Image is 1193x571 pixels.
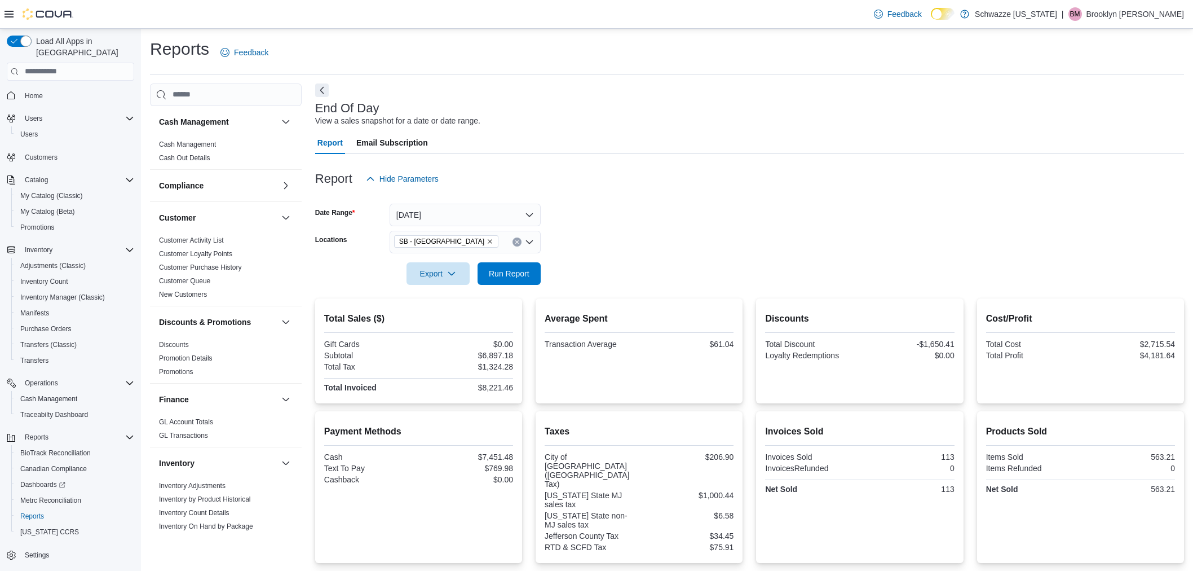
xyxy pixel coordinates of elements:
[20,191,83,200] span: My Catalog (Classic)
[25,245,52,254] span: Inventory
[159,341,189,349] a: Discounts
[1082,485,1175,494] div: 563.21
[16,408,134,421] span: Traceabilty Dashboard
[16,509,134,523] span: Reports
[25,175,48,185] span: Catalog
[20,340,77,349] span: Transfers (Classic)
[642,491,734,500] div: $1,000.44
[356,131,428,154] span: Email Subscription
[159,495,251,503] a: Inventory by Product Historical
[1082,453,1175,462] div: 563.21
[765,340,858,349] div: Total Discount
[20,243,134,257] span: Inventory
[20,324,72,333] span: Purchase Orders
[361,168,443,190] button: Hide Parameters
[421,340,513,349] div: $0.00
[1086,7,1185,21] p: Brooklyn [PERSON_NAME]
[159,250,232,258] a: Customer Loyalty Points
[16,392,134,406] span: Cash Management
[159,140,216,148] a: Cash Management
[159,180,204,191] h3: Compliance
[421,453,513,462] div: $7,451.48
[642,453,734,462] div: $206.90
[11,493,139,508] button: Metrc Reconciliation
[16,509,48,523] a: Reports
[765,312,954,326] h2: Discounts
[16,446,134,460] span: BioTrack Reconciliation
[399,236,484,247] span: SB - [GEOGRAPHIC_DATA]
[16,446,95,460] a: BioTrack Reconciliation
[525,238,534,247] button: Open list of options
[1070,7,1080,21] span: BM
[986,351,1079,360] div: Total Profit
[2,87,139,104] button: Home
[315,84,329,97] button: Next
[20,548,134,562] span: Settings
[16,306,54,320] a: Manifests
[862,351,955,360] div: $0.00
[234,47,268,58] span: Feedback
[159,418,213,427] span: GL Account Totals
[1062,7,1064,21] p: |
[16,275,134,288] span: Inventory Count
[159,482,226,490] a: Inventory Adjustments
[20,431,134,444] span: Reports
[2,172,139,188] button: Catalog
[324,312,513,326] h2: Total Sales ($)
[16,128,134,141] span: Users
[16,494,134,507] span: Metrc Reconciliation
[16,291,134,304] span: Inventory Manager (Classic)
[545,532,637,541] div: Jefferson County Tax
[16,494,86,507] a: Metrc Reconciliation
[20,431,53,444] button: Reports
[20,464,87,473] span: Canadian Compliance
[150,138,302,169] div: Cash Management
[159,277,210,285] a: Customer Queue
[159,263,242,271] a: Customer Purchase History
[16,221,134,234] span: Promotions
[2,149,139,165] button: Customers
[1068,7,1082,21] div: Brooklyn Michele Carlton
[159,394,277,405] button: Finance
[159,394,189,405] h3: Finance
[16,128,42,141] a: Users
[512,238,522,247] button: Clear input
[986,485,1018,494] strong: Net Sold
[16,189,87,203] a: My Catalog (Classic)
[545,340,637,349] div: Transaction Average
[16,259,134,273] span: Adjustments (Classic)
[642,532,734,541] div: $34.45
[421,383,513,392] div: $8,221.46
[16,525,134,539] span: Washington CCRS
[2,111,139,126] button: Users
[16,221,59,234] a: Promotions
[986,312,1175,326] h2: Cost/Profit
[487,238,493,245] button: Remove SB - Belmar from selection in this group
[20,548,54,562] a: Settings
[150,38,209,60] h1: Reports
[545,425,734,438] h2: Taxes
[315,115,480,127] div: View a sales snapshot for a date or date range.
[159,481,226,490] span: Inventory Adjustments
[2,429,139,445] button: Reports
[159,354,213,362] a: Promotion Details
[11,508,139,524] button: Reports
[20,173,52,187] button: Catalog
[16,205,79,218] a: My Catalog (Beta)
[159,354,213,363] span: Promotion Details
[11,461,139,477] button: Canadian Compliance
[159,140,216,149] span: Cash Management
[20,528,79,537] span: [US_STATE] CCRS
[25,433,48,442] span: Reports
[16,392,82,406] a: Cash Management
[11,204,139,219] button: My Catalog (Beta)
[2,547,139,563] button: Settings
[545,491,637,509] div: [US_STATE] State MJ sales tax
[159,368,193,376] a: Promotions
[16,338,134,352] span: Transfers (Classic)
[16,291,109,304] a: Inventory Manager (Classic)
[16,408,92,421] a: Traceabilty Dashboard
[986,453,1079,462] div: Items Sold
[765,351,858,360] div: Loyalty Redemptions
[16,462,91,476] a: Canadian Compliance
